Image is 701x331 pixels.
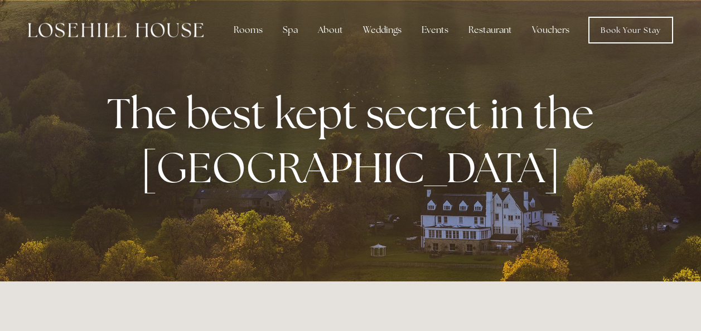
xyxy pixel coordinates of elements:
div: Rooms [225,19,272,41]
a: Vouchers [523,19,578,41]
div: Restaurant [460,19,521,41]
div: Events [413,19,457,41]
div: About [309,19,352,41]
strong: The best kept secret in the [GEOGRAPHIC_DATA] [107,86,603,195]
a: Book Your Stay [588,17,673,43]
div: Weddings [354,19,410,41]
img: Losehill House [28,23,204,37]
div: Spa [274,19,307,41]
